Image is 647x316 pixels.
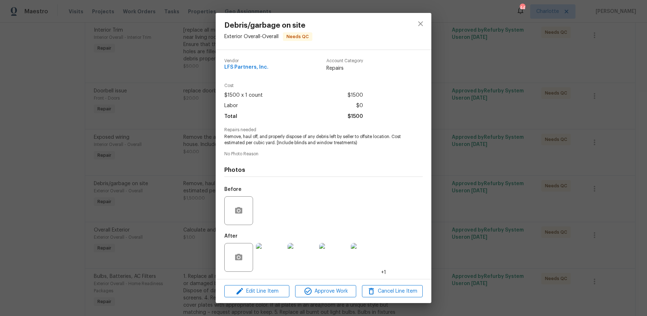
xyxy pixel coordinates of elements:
[297,287,354,296] span: Approve Work
[362,285,423,298] button: Cancel Line Item
[224,83,363,88] span: Cost
[224,128,423,132] span: Repairs needed
[224,234,238,239] h5: After
[224,34,279,39] span: Exterior Overall - Overall
[224,22,312,29] span: Debris/garbage on site
[224,59,269,63] span: Vendor
[326,59,363,63] span: Account Category
[224,134,403,146] span: Remove, haul off, and properly dispose of any debris left by seller to offsite location. Cost est...
[224,187,242,192] h5: Before
[348,111,363,122] span: $1500
[284,33,312,40] span: Needs QC
[224,65,269,70] span: LFS Partners, Inc.
[224,111,237,122] span: Total
[381,269,386,276] span: +1
[295,285,356,298] button: Approve Work
[364,287,421,296] span: Cancel Line Item
[520,4,525,12] div: 44
[224,166,423,174] h4: Photos
[226,287,287,296] span: Edit Line Item
[224,101,238,111] span: Labor
[224,285,289,298] button: Edit Line Item
[356,101,363,111] span: $0
[224,152,423,156] span: No Photo Reason
[326,65,363,72] span: Repairs
[412,15,429,32] button: close
[348,90,363,101] span: $1500
[224,90,263,101] span: $1500 x 1 count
